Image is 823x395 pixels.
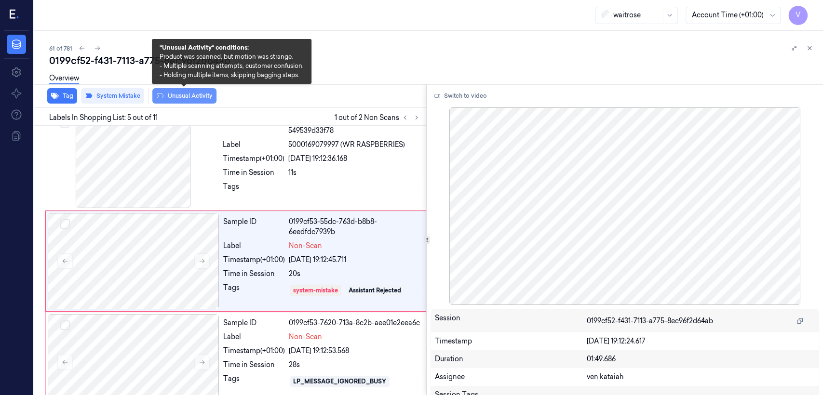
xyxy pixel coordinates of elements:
div: Time in Session [223,269,285,279]
div: Time in Session [223,168,284,178]
div: [DATE] 19:12:24.617 [587,336,815,346]
div: 20s [289,269,420,279]
div: 0199cf52-f431-7113-a775-8ec96f2d64ab [49,54,815,67]
span: 5000169079997 (WR RASPBERRIES) [288,140,405,150]
div: 28s [289,360,420,370]
div: Timestamp (+01:00) [223,346,285,356]
div: LP_MESSAGE_IGNORED_BUSY [293,377,386,386]
div: 11s [288,168,420,178]
button: System Mistake [81,88,144,104]
a: Overview [49,73,79,84]
div: Sample ID [223,318,285,328]
div: Sample ID [223,217,285,237]
div: 01:49.686 [587,354,815,364]
span: Non-Scan [289,241,322,251]
button: Unusual Activity [152,88,216,104]
span: 61 of 781 [49,44,72,53]
div: Assistant Rejected [349,286,401,295]
div: Tags [223,374,285,389]
div: Tags [223,283,285,298]
div: ven kataiah [587,372,815,382]
button: Tag [47,88,77,104]
div: Sample ID [223,116,284,136]
button: Select row [60,320,70,330]
button: Switch to video [431,88,491,104]
div: system-mistake [293,286,338,295]
div: [DATE] 19:12:36.168 [288,154,420,164]
div: Time in Session [223,360,285,370]
div: 91583b4b-4596-31a6-9d64-549539d33f78 [288,116,420,136]
div: Assignee [435,372,587,382]
div: Duration [435,354,587,364]
span: Labels In Shopping List: 5 out of 11 [49,113,158,123]
div: Label [223,140,284,150]
div: Label [223,241,285,251]
span: 1 out of 2 Non Scans [335,112,422,123]
div: Session [435,313,587,329]
button: Select row [60,219,70,229]
div: Tags [223,182,284,197]
div: Label [223,332,285,342]
div: 0199cf53-7620-713a-8c2b-aee01e2eea6c [289,318,420,328]
div: 0199cf53-55dc-763d-b8b8-6eedfdc7939b [289,217,420,237]
button: V [788,6,808,25]
div: [DATE] 19:12:45.711 [289,255,420,265]
span: Non-Scan [289,332,322,342]
div: [DATE] 19:12:53.568 [289,346,420,356]
div: Timestamp (+01:00) [223,154,284,164]
span: 0199cf52-f431-7113-a775-8ec96f2d64ab [587,316,713,326]
div: Timestamp [435,336,587,346]
div: Timestamp (+01:00) [223,255,285,265]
